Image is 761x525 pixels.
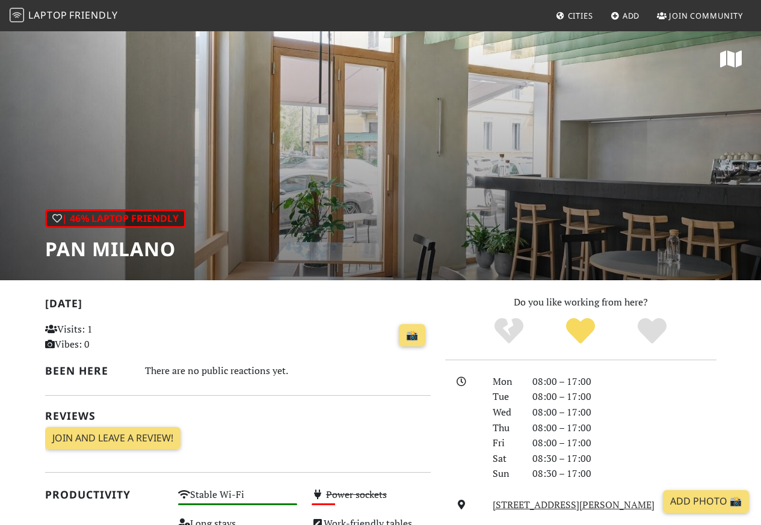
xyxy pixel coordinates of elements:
[493,498,655,511] a: [STREET_ADDRESS][PERSON_NAME]
[10,5,118,26] a: LaptopFriendly LaptopFriendly
[326,488,387,501] s: Power sockets
[623,10,640,21] span: Add
[45,297,431,315] h2: [DATE]
[45,322,164,352] p: Visits: 1 Vibes: 0
[485,420,525,436] div: Thu
[45,410,431,422] h2: Reviews
[663,490,749,513] a: Add Photo 📸
[485,466,525,482] div: Sun
[485,451,525,467] div: Sat
[45,209,186,229] div: | 46% Laptop Friendly
[485,389,525,405] div: Tue
[568,10,593,21] span: Cities
[445,295,716,310] p: Do you like working from here?
[45,238,186,260] h1: Pan Milano
[28,8,67,22] span: Laptop
[485,435,525,451] div: Fri
[525,466,724,482] div: 08:30 – 17:00
[525,420,724,436] div: 08:00 – 17:00
[525,451,724,467] div: 08:30 – 17:00
[45,364,131,377] h2: Been here
[669,10,743,21] span: Join Community
[551,5,598,26] a: Cities
[652,5,748,26] a: Join Community
[525,374,724,390] div: 08:00 – 17:00
[10,8,24,22] img: LaptopFriendly
[606,5,645,26] a: Add
[399,324,425,347] a: 📸
[616,316,688,346] div: Definitely!
[525,405,724,420] div: 08:00 – 17:00
[45,488,164,501] h2: Productivity
[485,405,525,420] div: Wed
[145,362,431,379] div: There are no public reactions yet.
[473,316,545,346] div: No
[69,8,117,22] span: Friendly
[545,316,617,346] div: Yes
[171,486,304,515] div: Stable Wi-Fi
[525,389,724,405] div: 08:00 – 17:00
[485,374,525,390] div: Mon
[45,427,180,450] a: Join and leave a review!
[525,435,724,451] div: 08:00 – 17:00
